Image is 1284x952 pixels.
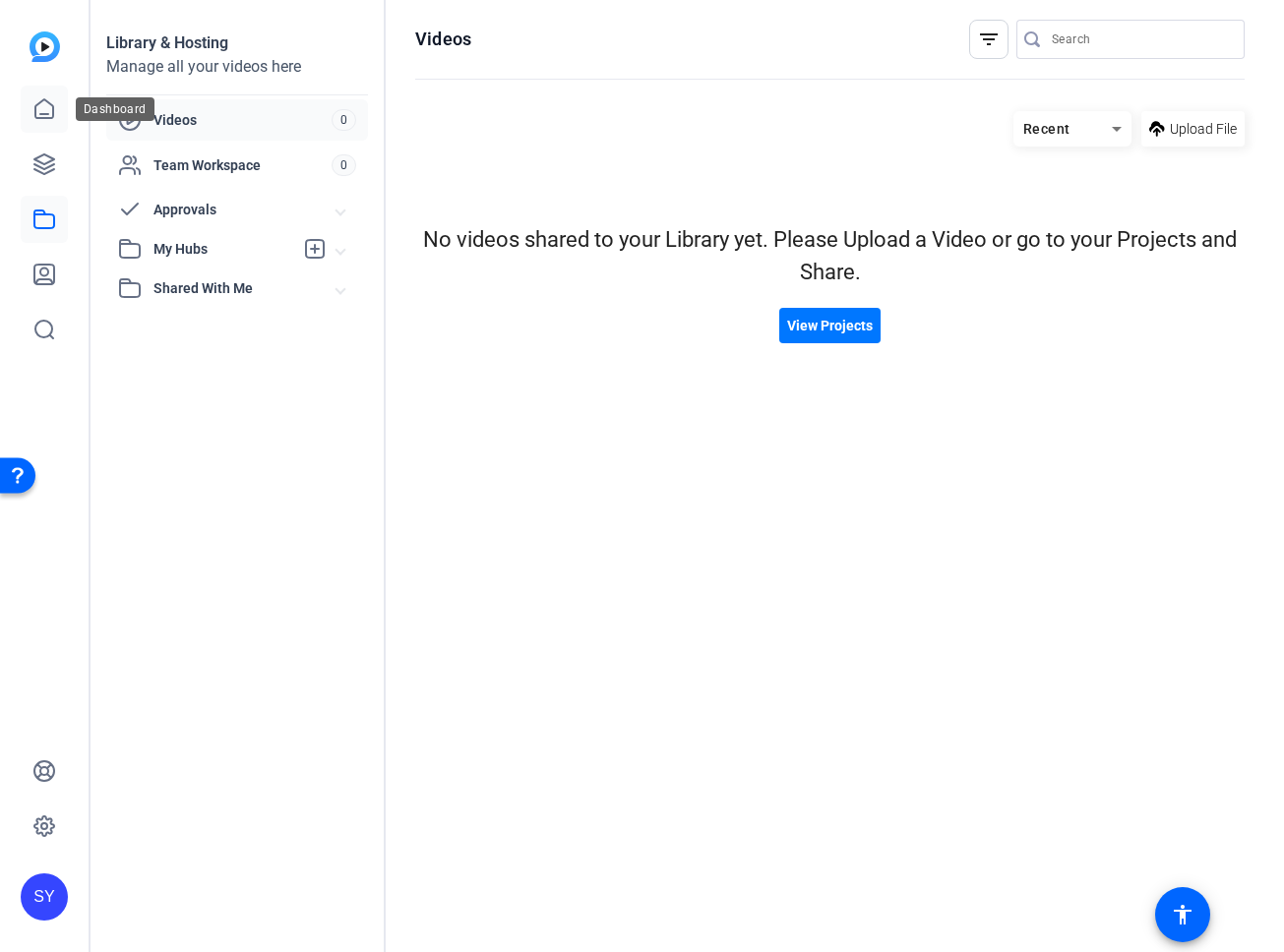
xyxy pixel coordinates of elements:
div: Manage all your videos here [106,55,368,79]
span: Approvals [153,200,336,220]
span: View Projects [787,316,873,336]
span: My Hubs [153,239,293,260]
mat-icon: accessibility [1171,903,1194,926]
div: Library & Hosting [106,31,368,55]
span: Team Workspace [153,155,332,175]
span: Videos [153,110,332,130]
span: Recent [1023,121,1070,137]
span: Upload File [1170,119,1237,140]
span: Shared With Me [153,278,336,299]
button: Upload File [1141,111,1245,147]
mat-expansion-panel-header: Approvals [106,190,368,229]
span: 0 [332,109,356,131]
input: Search [1052,28,1229,51]
button: View Projects [779,308,881,343]
div: No videos shared to your Library yet. Please Upload a Video or go to your Projects and Share. [415,223,1245,288]
mat-icon: filter_list [977,28,1001,51]
h1: Videos [415,28,471,51]
mat-expansion-panel-header: Shared With Me [106,268,368,308]
div: Dashboard [76,97,154,121]
div: SY [21,873,68,921]
img: blue-gradient.svg [30,31,60,62]
mat-expansion-panel-header: My Hubs [106,229,368,268]
span: 0 [332,154,356,176]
